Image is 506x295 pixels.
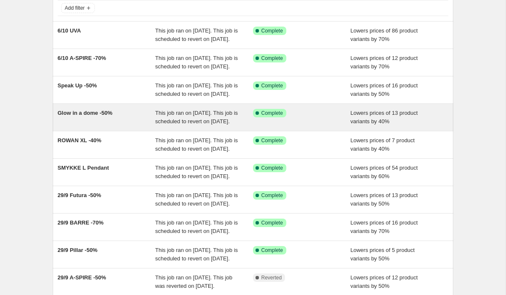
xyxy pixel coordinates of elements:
span: Complete [261,110,283,116]
span: 29/9 BARRE -70% [58,219,104,226]
span: This job ran on [DATE]. This job is scheduled to revert on [DATE]. [155,192,238,207]
span: Add filter [65,5,85,11]
span: 29/9 Futura -50% [58,192,101,198]
span: Reverted [261,274,282,281]
span: Speak Up -50% [58,82,97,89]
span: This job ran on [DATE]. This job was reverted on [DATE]. [155,274,232,289]
span: 29/9 Pillar -50% [58,247,98,253]
span: This job ran on [DATE]. This job is scheduled to revert on [DATE]. [155,55,238,70]
span: Lowers prices of 16 product variants by 70% [350,219,418,234]
span: This job ran on [DATE]. This job is scheduled to revert on [DATE]. [155,27,238,42]
span: Glow in a dome -50% [58,110,113,116]
span: 6/10 UVA [58,27,81,34]
span: This job ran on [DATE]. This job is scheduled to revert on [DATE]. [155,165,238,179]
span: 6/10 A-SPIRE -70% [58,55,106,61]
span: Complete [261,27,283,34]
span: Lowers prices of 86 product variants by 70% [350,27,418,42]
button: Add filter [61,3,95,13]
span: This job ran on [DATE]. This job is scheduled to revert on [DATE]. [155,247,238,262]
span: Lowers prices of 12 product variants by 50% [350,274,418,289]
span: Lowers prices of 13 product variants by 50% [350,192,418,207]
span: 29/9 A-SPIRE -50% [58,274,106,281]
span: Lowers prices of 54 product variants by 60% [350,165,418,179]
span: Complete [261,137,283,144]
span: Complete [261,247,283,254]
span: ROWAN XL -40% [58,137,102,143]
span: Lowers prices of 16 product variants by 50% [350,82,418,97]
span: Lowers prices of 12 product variants by 70% [350,55,418,70]
span: Complete [261,55,283,62]
span: Lowers prices of 5 product variants by 50% [350,247,414,262]
span: This job ran on [DATE]. This job is scheduled to revert on [DATE]. [155,137,238,152]
span: SMYKKE L Pendant [58,165,109,171]
span: Lowers prices of 7 product variants by 40% [350,137,414,152]
span: Complete [261,219,283,226]
span: Complete [261,192,283,199]
span: Complete [261,165,283,171]
span: Complete [261,82,283,89]
span: This job ran on [DATE]. This job is scheduled to revert on [DATE]. [155,82,238,97]
span: Lowers prices of 13 product variants by 40% [350,110,418,124]
span: This job ran on [DATE]. This job is scheduled to revert on [DATE]. [155,219,238,234]
span: This job ran on [DATE]. This job is scheduled to revert on [DATE]. [155,110,238,124]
